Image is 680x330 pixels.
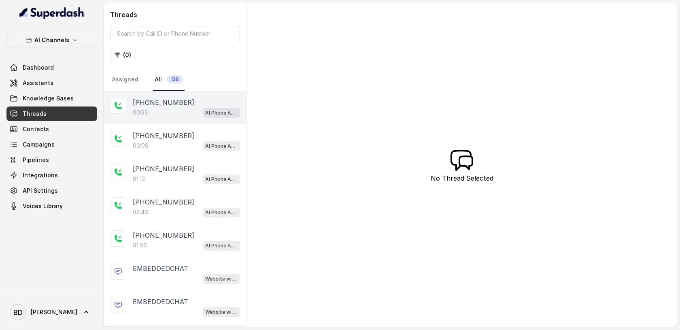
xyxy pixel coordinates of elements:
p: AI Phone Assistant [205,209,238,217]
a: Integrations [6,168,97,183]
span: Integrations [23,171,58,179]
img: light.svg [19,6,85,19]
span: API Settings [23,187,58,195]
p: 00:53 [133,109,148,117]
p: EMBEDDEDCHAT [133,297,188,307]
p: [PHONE_NUMBER] [133,197,194,207]
p: [PHONE_NUMBER] [133,164,194,174]
span: Voices Library [23,202,63,210]
span: Threads [23,110,47,118]
input: Search by Call ID or Phone Number [110,26,240,41]
span: [PERSON_NAME] [31,308,77,316]
a: API Settings [6,183,97,198]
span: Campaigns [23,141,55,149]
span: Dashboard [23,64,54,72]
a: Knowledge Bases [6,91,97,106]
p: AI Phone Assistant [205,242,238,250]
h2: Threads [110,10,240,19]
p: 02:46 [133,208,148,216]
a: Campaigns [6,137,97,152]
span: Knowledge Bases [23,94,74,102]
p: Website widget [205,308,238,316]
p: AI Phone Assistant [205,109,238,117]
a: Assistants [6,76,97,90]
a: All138 [153,69,185,91]
span: Pipelines [23,156,49,164]
span: 138 [167,75,183,83]
a: Contacts [6,122,97,136]
p: AI Channels [34,35,69,45]
p: 01:06 [133,241,147,249]
nav: Tabs [110,69,240,91]
a: [PERSON_NAME] [6,301,97,324]
a: Assigned [110,69,140,91]
span: Assistants [23,79,53,87]
p: AI Phone Assistant [205,175,238,183]
p: 00:09 [133,142,149,150]
p: Website widget [205,275,238,283]
p: EMBEDDEDCHAT [133,264,188,273]
p: [PHONE_NUMBER] [133,98,194,107]
p: 01:13 [133,175,145,183]
p: AI Phone Assistant [205,142,238,150]
p: [PHONE_NUMBER] [133,131,194,141]
a: Threads [6,106,97,121]
button: (0) [110,48,136,62]
p: [PHONE_NUMBER] [133,230,194,240]
p: No Thread Selected [431,173,493,183]
a: Voices Library [6,199,97,213]
span: Contacts [23,125,49,133]
text: BD [13,308,23,317]
button: AI Channels [6,33,97,47]
a: Dashboard [6,60,97,75]
a: Pipelines [6,153,97,167]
